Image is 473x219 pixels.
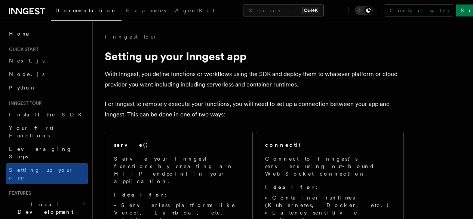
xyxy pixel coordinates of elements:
strong: Ideal for [114,192,165,198]
h2: connect() [265,141,301,149]
span: Inngest tour [6,100,42,106]
span: Install the SDK [9,112,86,118]
span: Next.js [9,58,44,64]
a: Install the SDK [6,108,88,121]
a: AgentKit [171,2,219,20]
span: Documentation [55,7,117,13]
h2: serve() [114,141,148,149]
a: Leveraging Steps [6,142,88,163]
span: Features [6,190,31,196]
strong: Ideal for [265,184,316,190]
p: Connect to Inngest's servers using out-bound WebSocket connection. [265,155,394,177]
span: Setting up your app [9,167,73,180]
a: Setting up your app [6,163,88,184]
button: Toggle dark mode [355,6,373,15]
li: Serverless platforms like Vercel, Lambda, etc. [114,201,243,216]
p: Serve your Inngest functions by creating an HTTP endpoint in your application. [114,155,243,185]
span: Local Development [6,201,82,216]
li: Container runtimes (Kubernetes, Docker, etc.) [265,194,394,209]
p: : [114,191,243,198]
a: Contact sales [385,4,453,16]
span: Python [9,85,36,91]
span: Node.js [9,71,44,77]
span: Examples [126,7,166,13]
a: Examples [122,2,171,20]
a: Home [6,27,88,40]
button: Local Development [6,198,88,219]
a: Documentation [51,2,122,21]
span: Leveraging Steps [9,146,72,159]
span: Quick start [6,46,39,52]
span: Home [9,30,30,37]
kbd: Ctrl+K [302,7,319,14]
p: With Inngest, you define functions or workflows using the SDK and deploy them to whatever platfor... [105,69,404,90]
span: AgentKit [175,7,215,13]
h1: Setting up your Inngest app [105,49,404,63]
p: : [265,183,394,191]
a: Python [6,81,88,94]
a: Node.js [6,67,88,81]
a: Inngest tour [105,33,157,40]
a: Next.js [6,54,88,67]
p: For Inngest to remotely execute your functions, you will need to set up a connection between your... [105,99,404,120]
span: Your first Functions [9,125,53,139]
button: Search...Ctrl+K [243,4,324,16]
a: Your first Functions [6,121,88,142]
